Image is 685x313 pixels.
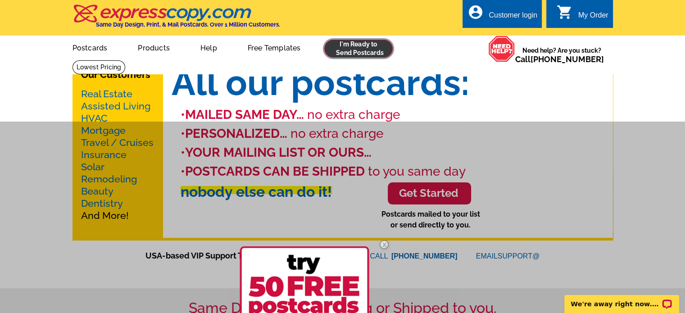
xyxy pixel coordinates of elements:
a: HVAC [81,113,108,124]
iframe: LiveChat chat widget [558,285,685,313]
a: account_circle Customer login [467,10,537,21]
li: • [181,105,613,124]
a: Same Day Design, Print, & Mail Postcards. Over 1 Million Customers. [73,11,280,28]
i: shopping_cart [557,4,573,20]
img: help [488,36,515,62]
p: And More! [81,88,154,222]
a: Postcards [58,36,122,58]
b: MAILED SAME DAY… [185,107,304,122]
a: Assisted Living [81,100,150,112]
a: Help [186,36,231,58]
a: [PHONE_NUMBER] [531,54,604,64]
h1: All our postcards: [163,61,613,104]
i: account_circle [467,4,483,20]
a: shopping_cart My Order [557,10,608,21]
div: Customer login [489,11,537,24]
div: My Order [578,11,608,24]
img: closebutton.png [371,231,397,258]
span: Need help? Are you stuck? [515,46,608,64]
a: Products [123,36,184,58]
a: Free Templates [233,36,315,58]
b: Our Customers [81,69,150,80]
span: no extra charge [307,107,400,122]
span: Call [515,54,604,64]
h4: Same Day Design, Print, & Mail Postcards. Over 1 Million Customers. [96,21,280,28]
a: Real Estate [81,88,132,100]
